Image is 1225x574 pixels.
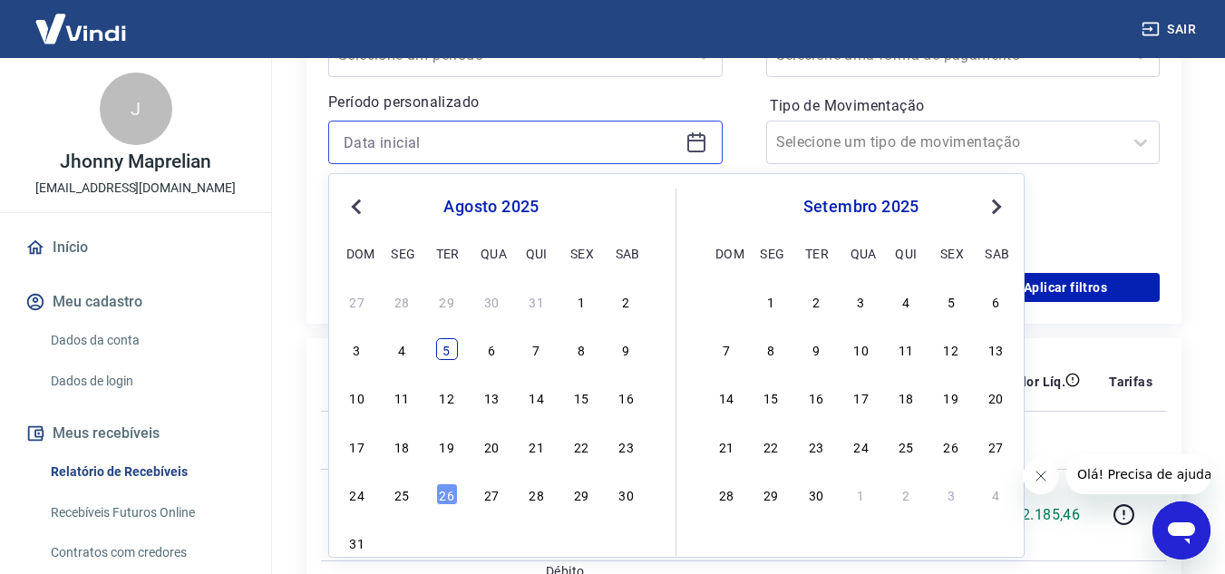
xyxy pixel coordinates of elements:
div: sex [940,242,962,264]
div: Choose terça-feira, 16 de setembro de 2025 [805,386,827,408]
div: Choose quarta-feira, 1 de outubro de 2025 [851,483,872,505]
div: Choose quarta-feira, 3 de setembro de 2025 [481,531,502,553]
button: Previous Month [345,196,367,218]
div: Choose quinta-feira, 14 de agosto de 2025 [526,386,548,408]
div: Choose sábado, 6 de setembro de 2025 [985,290,1006,312]
div: Choose sexta-feira, 5 de setembro de 2025 [570,531,592,553]
button: Meus recebíveis [22,413,249,453]
div: Choose segunda-feira, 1 de setembro de 2025 [391,531,413,553]
button: Meu cadastro [22,282,249,322]
div: Choose sexta-feira, 19 de setembro de 2025 [940,386,962,408]
div: sab [616,242,637,264]
div: qua [481,242,502,264]
div: Choose domingo, 21 de setembro de 2025 [715,435,737,457]
div: Choose sábado, 6 de setembro de 2025 [616,531,637,553]
div: Choose quarta-feira, 27 de agosto de 2025 [481,483,502,505]
a: Dados de login [44,363,249,400]
div: Choose quinta-feira, 31 de julho de 2025 [526,290,548,312]
div: Choose sexta-feira, 26 de setembro de 2025 [940,435,962,457]
span: Olá! Precisa de ajuda? [11,13,152,27]
div: Choose quarta-feira, 6 de agosto de 2025 [481,338,502,360]
div: Choose segunda-feira, 28 de julho de 2025 [391,290,413,312]
div: Choose quinta-feira, 2 de outubro de 2025 [895,483,917,505]
div: Choose domingo, 31 de agosto de 2025 [715,290,737,312]
a: Dados da conta [44,322,249,359]
div: Choose segunda-feira, 29 de setembro de 2025 [760,483,782,505]
div: Choose sábado, 23 de agosto de 2025 [616,435,637,457]
div: Choose sábado, 2 de agosto de 2025 [616,290,637,312]
div: Choose terça-feira, 2 de setembro de 2025 [436,531,458,553]
div: J [100,73,172,145]
div: Choose sexta-feira, 29 de agosto de 2025 [570,483,592,505]
div: Choose segunda-feira, 4 de agosto de 2025 [391,338,413,360]
div: Choose segunda-feira, 22 de setembro de 2025 [760,435,782,457]
div: Choose sábado, 27 de setembro de 2025 [985,435,1006,457]
div: dom [346,242,368,264]
div: Choose terça-feira, 5 de agosto de 2025 [436,338,458,360]
div: Choose domingo, 28 de setembro de 2025 [715,483,737,505]
div: qua [851,242,872,264]
div: Choose sábado, 9 de agosto de 2025 [616,338,637,360]
div: ter [436,242,458,264]
div: Choose sábado, 16 de agosto de 2025 [616,386,637,408]
div: Choose quarta-feira, 17 de setembro de 2025 [851,386,872,408]
div: dom [715,242,737,264]
div: month 2025-09 [713,287,1009,507]
div: qui [895,242,917,264]
div: Choose sábado, 30 de agosto de 2025 [616,483,637,505]
div: Choose quinta-feira, 11 de setembro de 2025 [895,338,917,360]
a: Relatório de Recebíveis [44,453,249,491]
div: Choose domingo, 17 de agosto de 2025 [346,435,368,457]
p: R$ 2.185,46 [1000,504,1080,526]
input: Data inicial [344,129,678,156]
div: Choose terça-feira, 2 de setembro de 2025 [805,290,827,312]
p: Tarifas [1109,373,1152,391]
div: sex [570,242,592,264]
div: Choose quarta-feira, 3 de setembro de 2025 [851,290,872,312]
div: ter [805,242,827,264]
div: Choose domingo, 24 de agosto de 2025 [346,483,368,505]
a: Recebíveis Futuros Online [44,494,249,531]
iframe: Mensagem da empresa [1066,454,1210,494]
div: Choose quinta-feira, 4 de setembro de 2025 [526,531,548,553]
p: Valor Líq. [1006,373,1065,391]
div: Choose domingo, 27 de julho de 2025 [346,290,368,312]
div: Choose quinta-feira, 21 de agosto de 2025 [526,435,548,457]
div: Choose quarta-feira, 24 de setembro de 2025 [851,435,872,457]
div: Choose sexta-feira, 22 de agosto de 2025 [570,435,592,457]
div: Choose domingo, 7 de setembro de 2025 [715,338,737,360]
p: Período personalizado [328,92,723,113]
div: Choose domingo, 14 de setembro de 2025 [715,386,737,408]
div: Choose sábado, 13 de setembro de 2025 [985,338,1006,360]
div: Choose segunda-feira, 11 de agosto de 2025 [391,386,413,408]
p: Jhonny Maprelian [60,152,210,171]
div: Choose domingo, 3 de agosto de 2025 [346,338,368,360]
div: Choose quarta-feira, 20 de agosto de 2025 [481,435,502,457]
div: month 2025-08 [344,287,639,556]
div: Choose sexta-feira, 5 de setembro de 2025 [940,290,962,312]
div: Choose sexta-feira, 15 de agosto de 2025 [570,386,592,408]
div: Choose quinta-feira, 25 de setembro de 2025 [895,435,917,457]
div: Choose terça-feira, 12 de agosto de 2025 [436,386,458,408]
div: Choose terça-feira, 30 de setembro de 2025 [805,483,827,505]
div: Choose domingo, 10 de agosto de 2025 [346,386,368,408]
div: Choose terça-feira, 19 de agosto de 2025 [436,435,458,457]
div: seg [760,242,782,264]
div: Choose sábado, 20 de setembro de 2025 [985,386,1006,408]
div: Choose quarta-feira, 13 de agosto de 2025 [481,386,502,408]
button: Next Month [986,196,1007,218]
div: Choose terça-feira, 26 de agosto de 2025 [436,483,458,505]
div: Choose segunda-feira, 1 de setembro de 2025 [760,290,782,312]
button: Aplicar filtros [971,273,1160,302]
div: Choose segunda-feira, 8 de setembro de 2025 [760,338,782,360]
div: Choose sexta-feira, 8 de agosto de 2025 [570,338,592,360]
div: Choose terça-feira, 9 de setembro de 2025 [805,338,827,360]
div: agosto 2025 [344,196,639,218]
button: Sair [1138,13,1203,46]
div: Choose quinta-feira, 4 de setembro de 2025 [895,290,917,312]
p: [EMAIL_ADDRESS][DOMAIN_NAME] [35,179,236,198]
div: sab [985,242,1006,264]
div: Choose domingo, 31 de agosto de 2025 [346,531,368,553]
div: Choose quinta-feira, 7 de agosto de 2025 [526,338,548,360]
div: Choose sexta-feira, 12 de setembro de 2025 [940,338,962,360]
